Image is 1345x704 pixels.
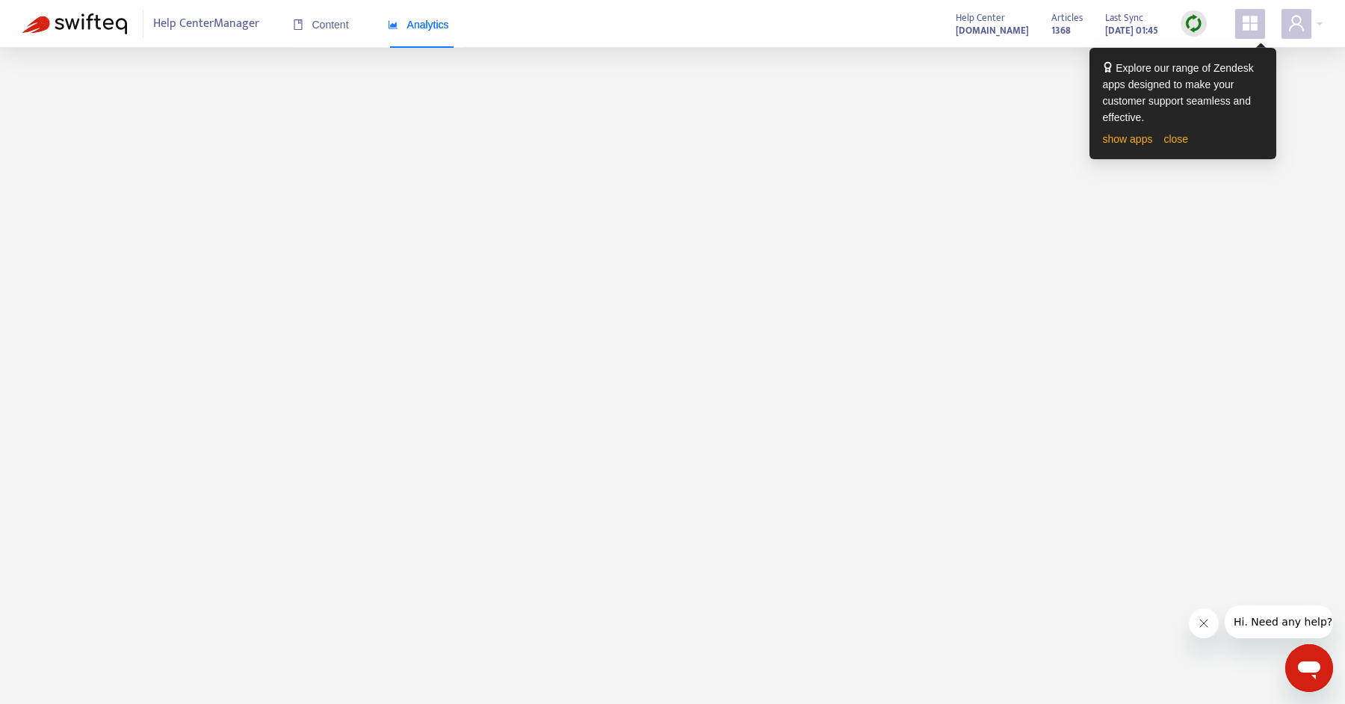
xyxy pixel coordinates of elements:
img: sync.dc5367851b00ba804db3.png [1184,14,1203,33]
iframe: Message from company [1225,605,1333,638]
span: Analytics [388,19,449,31]
iframe: Button to launch messaging window [1285,644,1333,692]
span: area-chart [388,19,398,30]
strong: [DATE] 01:45 [1105,22,1158,39]
img: Swifteq [22,13,127,34]
strong: 1368 [1051,22,1071,39]
span: book [293,19,303,30]
span: Last Sync [1105,10,1143,26]
span: Content [293,19,349,31]
a: [DOMAIN_NAME] [956,22,1029,39]
span: user [1287,14,1305,32]
a: close [1163,133,1188,145]
div: Explore our range of Zendesk apps designed to make your customer support seamless and effective. [1103,60,1263,126]
span: Articles [1051,10,1083,26]
span: Help Center [956,10,1005,26]
a: show apps [1103,133,1153,145]
span: appstore [1241,14,1259,32]
iframe: Close message [1189,608,1219,638]
span: Help Center Manager [153,10,259,38]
